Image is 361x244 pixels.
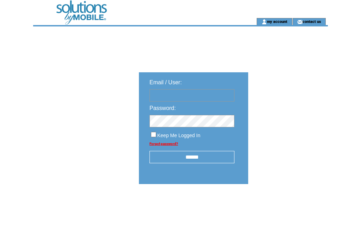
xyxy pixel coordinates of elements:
[149,142,178,146] a: Forgot password?
[149,105,176,111] span: Password:
[262,19,267,25] img: account_icon.gif
[157,133,200,138] span: Keep Me Logged In
[267,19,287,24] a: my account
[149,79,182,85] span: Email / User:
[297,19,302,25] img: contact_us_icon.gif
[269,202,304,211] img: transparent.png
[302,19,321,24] a: contact us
